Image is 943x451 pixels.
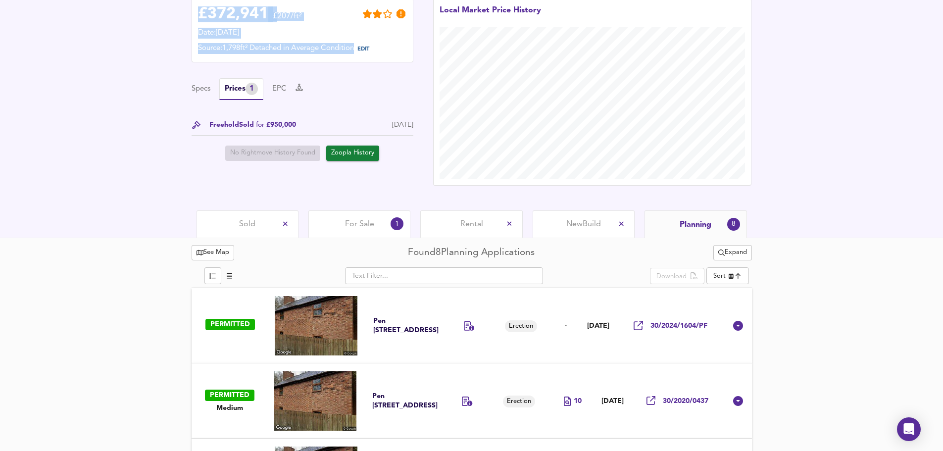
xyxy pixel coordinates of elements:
[732,320,744,332] svg: Show Details
[408,246,535,259] div: Found 8 Planning Applications
[372,392,439,410] div: Pen [STREET_ADDRESS]
[503,397,535,406] span: Erection
[601,397,624,405] span: [DATE]
[198,7,268,22] div: £ 372,941
[273,12,302,27] span: £207/ft²
[198,43,407,56] div: Source: 1,798ft² Detached in Average Condition
[680,219,711,230] span: Planning
[192,245,235,260] button: See Map
[663,397,708,406] span: 30/2020/0437
[897,417,921,441] div: Open Intercom Messenger
[345,267,543,284] input: Text Filter...
[391,217,403,230] div: 1
[392,120,413,130] div: [DATE]
[505,322,537,331] span: Erection
[706,267,749,284] div: Sort
[732,395,744,407] svg: Show Details
[225,83,258,95] div: Prices
[192,84,210,95] button: Specs
[566,219,601,230] span: New Build
[357,47,369,52] span: EDIT
[505,320,537,332] div: Erection
[246,83,258,95] div: 1
[274,371,357,431] img: streetview
[727,217,740,231] div: 8
[326,146,379,161] button: Zoopla History
[272,84,287,95] button: EPC
[239,120,296,130] span: Sold £950,000
[587,322,609,330] span: [DATE]
[345,219,374,230] span: For Sale
[503,396,535,407] div: Erection
[275,296,357,355] img: streetview
[440,5,541,27] div: Local Market Price History
[565,321,569,330] div: -
[718,247,747,258] span: Expand
[574,397,582,406] span: 10
[713,245,752,260] button: Expand
[650,268,704,285] div: split button
[373,316,441,335] div: Pen [STREET_ADDRESS]
[256,121,264,128] span: for
[460,219,483,230] span: Rental
[216,403,243,413] span: Medium
[198,28,407,39] div: Date: [DATE]
[650,321,707,331] span: 30/2024/1604/PF
[713,271,726,281] div: Sort
[192,363,752,439] div: PERMITTEDMediumPen [STREET_ADDRESS]Erection10[DATE]30/2020/0437
[197,247,230,258] span: See Map
[209,120,296,130] div: Freehold
[219,78,263,100] button: Prices1
[239,219,255,230] span: Sold
[331,148,374,159] span: Zoopla History
[464,321,475,333] div: Codi to dros y clamp silwair presennol / Erection of a roof over existing silage clamp
[205,319,255,330] div: PERMITTED
[713,245,752,260] div: split button
[192,288,752,363] div: PERMITTEDPen [STREET_ADDRESS]Erection-[DATE]30/2024/1604/PF
[205,390,254,401] div: PERMITTED
[462,397,473,408] div: Codi to dros y storfa dail bresennol / Erection of roof over existing manure store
